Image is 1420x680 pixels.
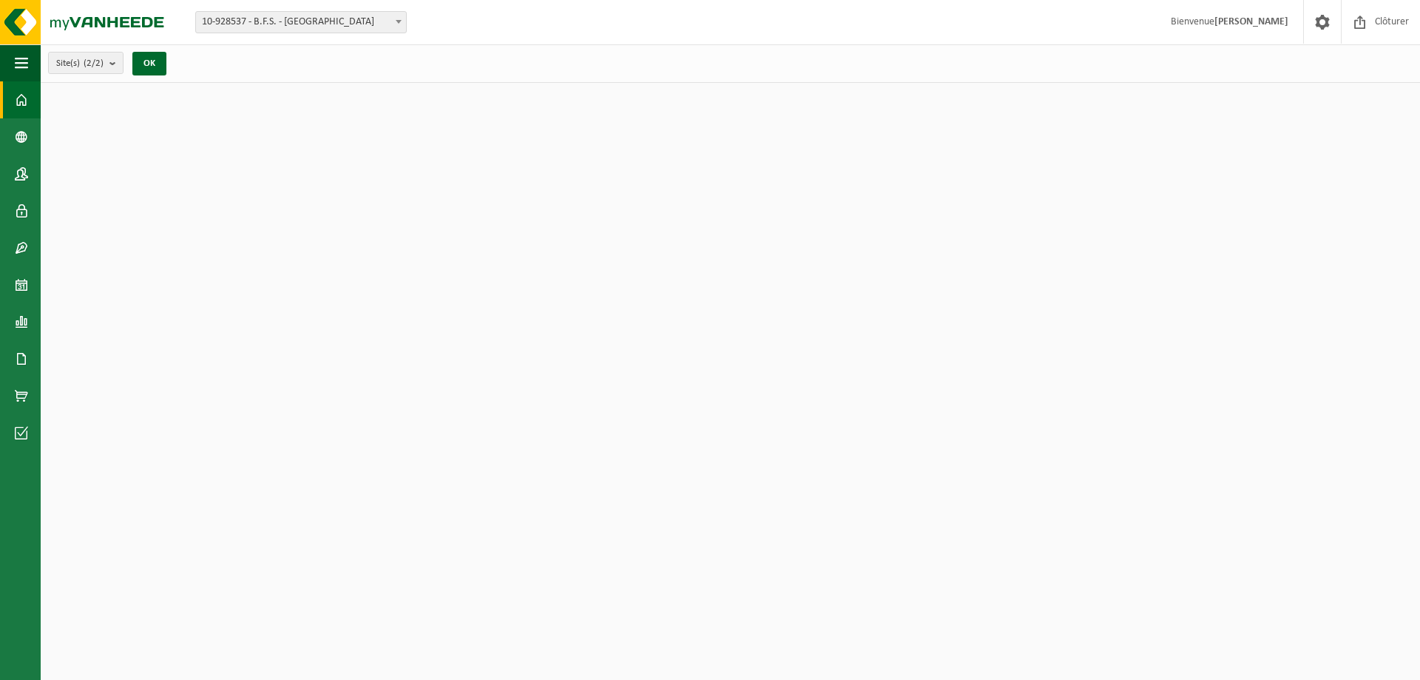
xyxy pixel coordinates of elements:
[56,53,104,75] span: Site(s)
[195,11,407,33] span: 10-928537 - B.F.S. - WOLUWE-SAINT-PIERRE
[1214,16,1288,27] strong: [PERSON_NAME]
[196,12,406,33] span: 10-928537 - B.F.S. - WOLUWE-SAINT-PIERRE
[132,52,166,75] button: OK
[84,58,104,68] count: (2/2)
[48,52,124,74] button: Site(s)(2/2)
